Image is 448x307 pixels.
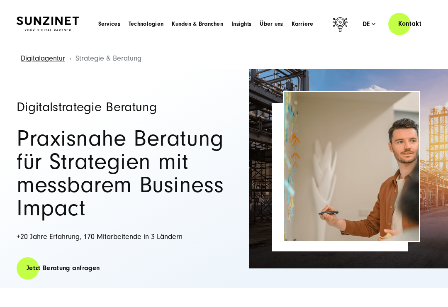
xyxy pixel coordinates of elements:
img: SUNZINET Full Service Digital Agentur [17,17,79,31]
a: Jetzt Beratung anfragen [17,256,110,280]
h2: Praxisnahe Beratung für Strategien mit messbarem Business Impact [17,127,234,220]
a: Insights [231,20,251,28]
a: Services [98,20,120,28]
span: Strategie & Beratung [75,54,141,63]
a: Karriere [292,20,314,28]
a: Kontakt [388,12,431,36]
a: Technologien [129,20,163,28]
h1: Digitalstrategie Beratung [17,100,234,114]
div: de [363,20,376,28]
span: +20 Jahre Erfahrung, 170 Mitarbeitende in 3 Ländern [17,232,183,241]
img: Full-Service Digitalagentur SUNZINET - Strategieberatung_2 [249,69,448,268]
a: Über uns [260,20,283,28]
a: Digitalagentur [21,54,65,63]
img: Full-Service Digitalagentur SUNZINET - Strategieberatung [284,92,419,241]
a: Kunden & Branchen [172,20,223,28]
